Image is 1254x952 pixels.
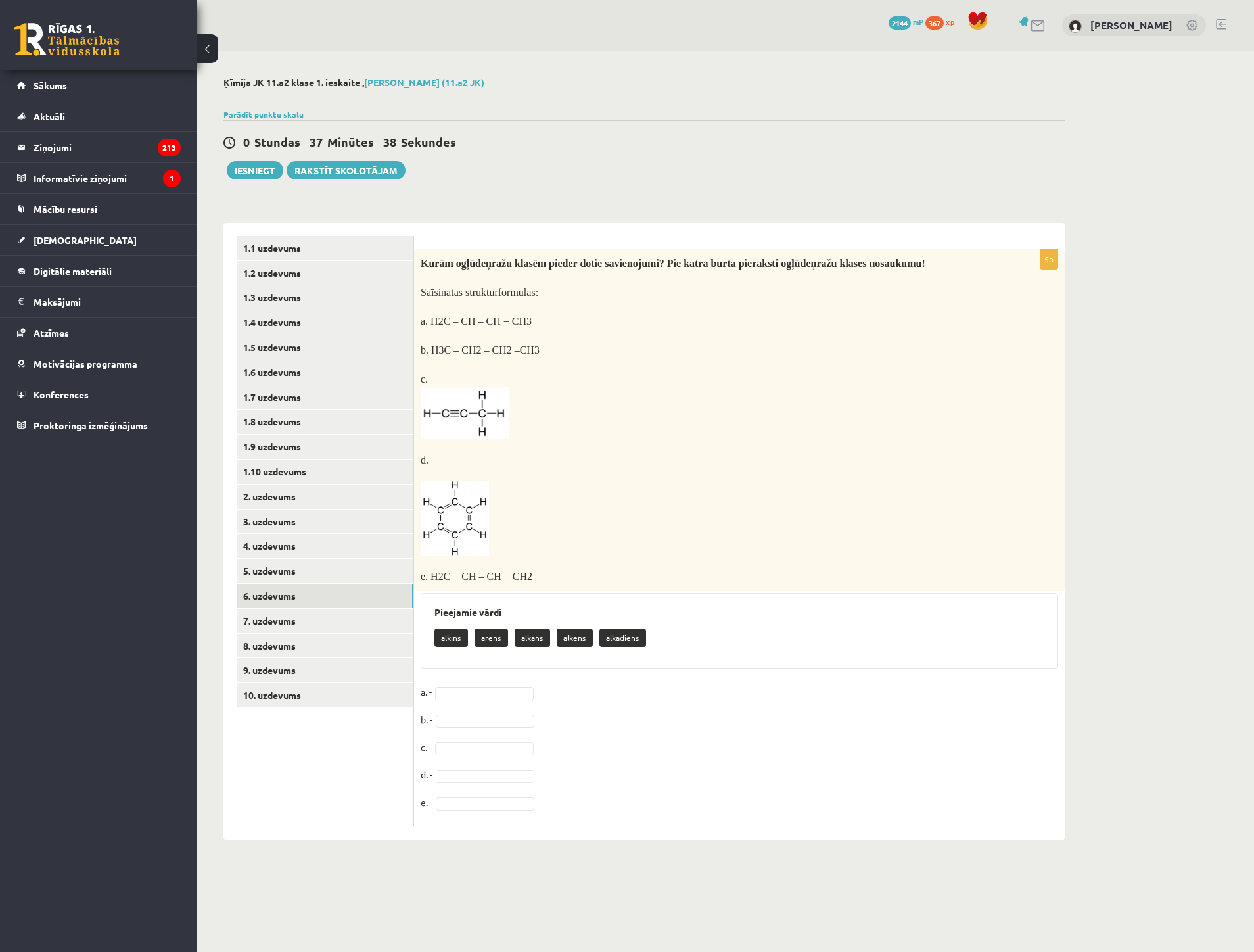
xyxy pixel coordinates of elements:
span: b. H3C – CH2 – CH2 –CH3 [421,345,540,356]
a: 2144 mP [889,16,923,27]
span: a. H2C – CH – CH = CH3 [421,316,532,327]
a: 1.9 uzdevums [237,435,413,459]
a: 1.7 uzdevums [237,385,413,410]
span: 0 [243,134,250,149]
h2: Ķīmija JK 11.a2 klase 1. ieskaite , [223,77,1065,88]
p: alkadiēns [599,629,646,647]
span: Kurām ogļūdeņražu klasēm pieder dotie savienojumi? Pie katra burta pieraksti ogļūdeņražu klases n... [421,258,925,269]
a: 1.2 uzdevums [237,261,413,285]
span: Proktoringa izmēģinājums [34,419,148,431]
p: alkēns [557,629,593,647]
span: Sākums [34,80,67,91]
img: https://www.stem.ba/images/ugljikovodici/propin.PNG [421,387,509,439]
a: Proktoringa izmēģinājums [17,410,181,440]
p: alkīns [434,629,468,647]
span: Aktuāli [34,110,65,122]
a: 1.5 uzdevums [237,335,413,360]
p: a. - [421,682,432,702]
p: arēns [475,629,508,647]
span: Minūtes [327,134,374,149]
a: 7. uzdevums [237,609,413,633]
span: Konferences [34,389,89,400]
a: Aktuāli [17,101,181,131]
p: c. - [421,737,432,757]
span: Sekundes [401,134,456,149]
legend: Ziņojumi [34,132,181,162]
img: Renārs Veits [1069,20,1082,33]
a: Atzīmes [17,318,181,348]
span: Saīsinātās struktūrformulas: [421,287,538,298]
a: Rīgas 1. Tālmācības vidusskola [14,23,120,56]
a: 6. uzdevums [237,584,413,608]
p: alkāns [515,629,550,647]
span: Digitālie materiāli [34,265,112,277]
a: 8. uzdevums [237,634,413,658]
span: mP [913,16,923,27]
a: Maksājumi [17,287,181,317]
span: 38 [383,134,396,149]
a: Ziņojumi213 [17,132,181,162]
a: 3. uzdevums [237,510,413,534]
a: 9. uzdevums [237,658,413,682]
span: 367 [925,16,944,30]
a: Konferences [17,379,181,410]
a: [PERSON_NAME] (11.a2 JK) [364,76,484,88]
p: d. - [421,765,432,784]
a: Motivācijas programma [17,348,181,379]
p: 5p [1040,249,1058,270]
a: Rakstīt skolotājam [287,161,406,179]
a: 367 xp [925,16,961,27]
a: Mācību resursi [17,194,181,224]
span: xp [946,16,954,27]
a: 2. uzdevums [237,485,413,509]
span: Motivācijas programma [34,358,137,369]
a: [DEMOGRAPHIC_DATA] [17,225,181,255]
a: 5. uzdevums [237,559,413,583]
a: 1.3 uzdevums [237,285,413,310]
a: 1.4 uzdevums [237,310,413,335]
a: 1.6 uzdevums [237,360,413,385]
span: 37 [310,134,323,149]
i: 1 [163,170,181,187]
a: Digitālie materiāli [17,256,181,286]
a: Informatīvie ziņojumi1 [17,163,181,193]
span: c. [421,373,428,385]
h3: Pieejamie vārdi [434,607,1044,618]
a: 10. uzdevums [237,683,413,707]
button: Iesniegt [227,161,283,179]
a: Sākums [17,70,181,101]
span: Atzīmes [34,327,69,339]
a: [PERSON_NAME] [1090,18,1173,32]
span: [DEMOGRAPHIC_DATA] [34,234,137,246]
a: 1.8 uzdevums [237,410,413,434]
legend: Informatīvie ziņojumi [34,163,181,193]
legend: Maksājumi [34,287,181,317]
span: 2144 [889,16,911,30]
a: 1.1 uzdevums [237,236,413,260]
img: enzols ir ... Strukturālā formula, īpašības un benzola ražošana [421,481,489,556]
a: 1.10 uzdevums [237,460,413,484]
span: e. H2C = CH – CH = CH2 [421,571,532,582]
span: d. [421,454,429,465]
span: Stundas [254,134,300,149]
span: Mācību resursi [34,203,97,215]
p: e. - [421,792,432,812]
i: 213 [158,139,181,156]
a: 4. uzdevums [237,534,413,558]
a: Parādīt punktu skalu [223,109,304,120]
p: b. - [421,709,432,729]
